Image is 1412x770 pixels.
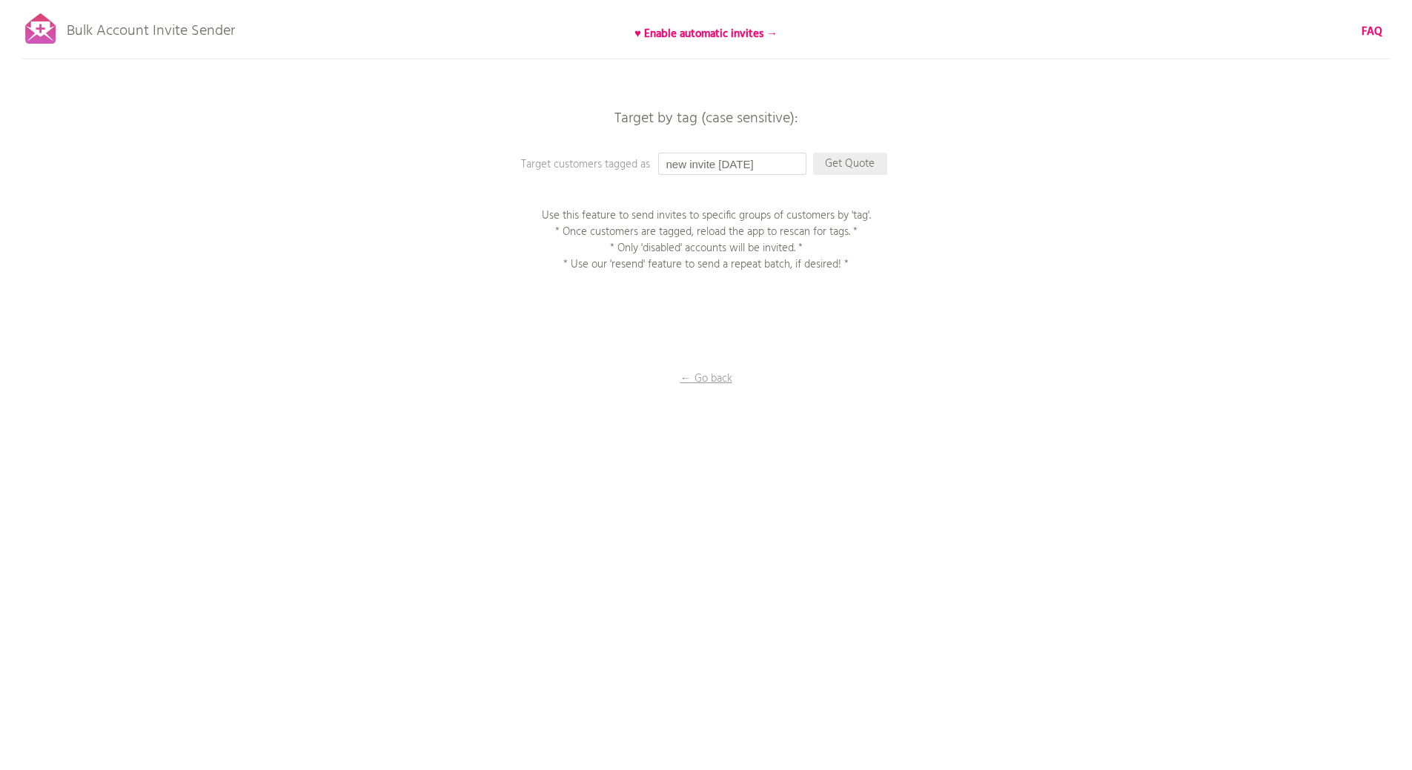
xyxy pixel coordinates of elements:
[632,371,780,387] p: ← Go back
[1362,23,1382,41] b: FAQ
[1362,24,1382,40] a: FAQ
[521,156,818,173] p: Target customers tagged as
[521,208,892,273] p: Use this feature to send invites to specific groups of customers by 'tag'. * Once customers are t...
[67,9,235,46] p: Bulk Account Invite Sender
[484,111,929,126] p: Target by tag (case sensitive):
[813,153,887,175] p: Get Quote
[658,153,806,175] input: Enter a tag...
[634,25,778,43] b: ♥ Enable automatic invites →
